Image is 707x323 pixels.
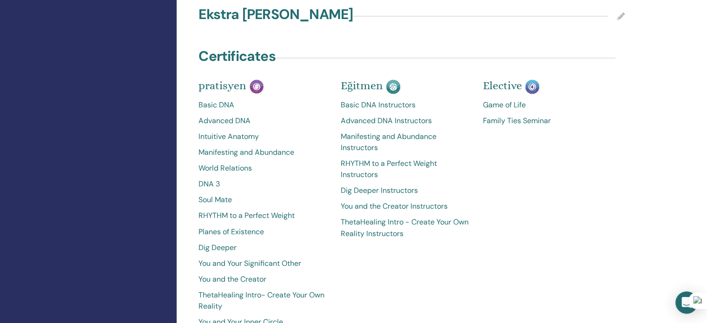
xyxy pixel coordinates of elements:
[198,273,327,284] a: You and the Creator
[341,201,469,212] a: You and the Creator Instructors
[198,48,275,65] h4: Certificates
[198,178,327,190] a: DNA 3
[198,115,327,126] a: Advanced DNA
[198,210,327,221] a: RHYTHM to a Perfect Weight
[482,79,522,92] span: Elective
[198,194,327,205] a: Soul Mate
[198,131,327,142] a: Intuitive Anatomy
[341,217,469,239] a: ThetaHealing Intro - Create Your Own Reality Instructors
[341,158,469,180] a: RHYTHM to a Perfect Weight Instructors
[198,147,327,158] a: Manifesting and Abundance
[482,115,611,126] a: Family Ties Seminar
[341,185,469,196] a: Dig Deeper Instructors
[341,115,469,126] a: Advanced DNA Instructors
[198,242,327,253] a: Dig Deeper
[198,289,327,311] a: ThetaHealing Intro- Create Your Own Reality
[198,163,327,174] a: World Relations
[198,79,246,92] span: pratisyen
[482,99,611,111] a: Game of Life
[341,79,383,92] span: Eğitmen
[198,257,327,269] a: You and Your Significant Other
[341,131,469,153] a: Manifesting and Abundance Instructors
[675,291,698,314] div: Open Intercom Messenger
[198,6,353,23] h4: Ekstra [PERSON_NAME]
[198,226,327,237] a: Planes of Existence
[341,99,469,111] a: Basic DNA Instructors
[198,99,327,111] a: Basic DNA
